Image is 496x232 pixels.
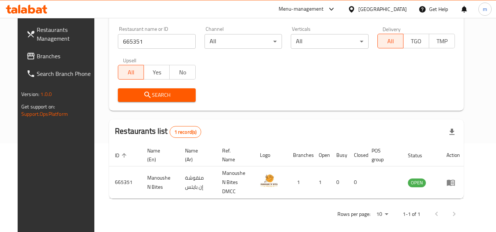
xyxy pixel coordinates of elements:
[291,34,368,49] div: All
[109,166,141,199] td: 665351
[429,34,455,48] button: TMP
[330,166,348,199] td: 0
[40,89,52,99] span: 1.0.0
[287,144,313,166] th: Branches
[37,52,95,60] span: Branches
[118,65,144,80] button: All
[373,209,391,220] div: Rows per page:
[381,36,401,47] span: All
[204,34,282,49] div: All
[408,151,432,160] span: Status
[372,146,393,164] span: POS group
[169,65,195,80] button: No
[118,34,195,49] input: Search for restaurant name or ID..
[443,123,461,141] div: Export file
[222,146,245,164] span: Ref. Name
[124,91,189,100] span: Search
[406,36,426,47] span: TGO
[403,34,429,48] button: TGO
[121,67,141,78] span: All
[21,109,68,119] a: Support.OpsPlatform
[144,65,170,80] button: Yes
[330,144,348,166] th: Busy
[383,26,401,32] label: Delivery
[170,129,201,136] span: 1 record(s)
[147,146,170,164] span: Name (En)
[254,144,287,166] th: Logo
[21,89,39,99] span: Version:
[21,21,101,47] a: Restaurants Management
[185,146,207,164] span: Name (Ar)
[337,210,370,219] p: Rows per page:
[313,166,330,199] td: 1
[21,102,55,111] span: Get support on:
[170,126,202,138] div: Total records count
[179,166,216,199] td: منقوشة إن بايتس
[483,5,487,13] span: m
[21,47,101,65] a: Branches
[115,151,129,160] span: ID
[313,144,330,166] th: Open
[348,166,366,199] td: 0
[348,144,366,166] th: Closed
[441,144,466,166] th: Action
[432,36,452,47] span: TMP
[147,67,167,78] span: Yes
[123,58,137,63] label: Upsell
[173,67,192,78] span: No
[37,69,95,78] span: Search Branch Phone
[408,178,426,187] span: OPEN
[377,34,403,48] button: All
[118,88,195,102] button: Search
[118,9,455,20] h2: Restaurant search
[141,166,179,199] td: Manoushe N Bites
[115,126,201,138] h2: Restaurants list
[287,166,313,199] td: 1
[358,5,407,13] div: [GEOGRAPHIC_DATA]
[408,178,426,187] div: OPEN
[403,210,420,219] p: 1-1 of 1
[446,178,460,187] div: Menu
[37,25,95,43] span: Restaurants Management
[216,166,254,199] td: Manoushe N Bites DMCC
[109,144,466,199] table: enhanced table
[260,172,278,190] img: Manoushe N Bites
[279,5,324,14] div: Menu-management
[21,65,101,82] a: Search Branch Phone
